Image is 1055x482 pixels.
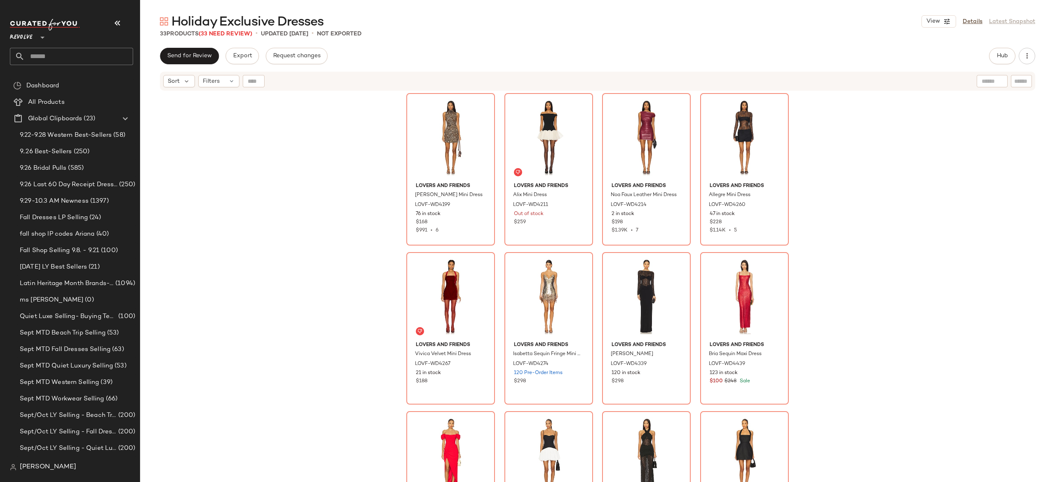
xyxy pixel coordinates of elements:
span: [PERSON_NAME] Mini Dress [415,192,483,199]
img: cfy_white_logo.C9jOOHJF.svg [10,19,80,30]
span: LOVF-WD4214 [611,201,647,209]
span: (250) [72,147,90,157]
span: Lovers and Friends [514,342,584,349]
img: LOVF-WD4274_V1.jpg [507,255,590,338]
span: fall shop lP codes Ariana [20,229,95,239]
span: (100) [117,312,135,321]
span: (63) [110,345,124,354]
img: svg%3e [13,82,21,90]
span: (1397) [89,197,109,206]
span: Lovers and Friends [514,183,584,190]
img: LOVF-WD4339_V1.jpg [605,255,688,338]
span: (200) [117,411,135,420]
img: LOVF-WD4260_V1.jpg [703,96,786,179]
p: Not Exported [317,30,361,38]
button: Send for Review [160,48,219,64]
span: (53) [113,361,127,371]
span: (40) [95,229,109,239]
span: 7 [636,228,638,233]
span: 76 in stock [416,211,441,218]
span: $228 [710,219,722,226]
img: LOVF-WD4214_V1.jpg [605,96,688,179]
span: • [628,228,636,233]
span: Lovers and Friends [612,342,681,349]
span: [PERSON_NAME] [20,462,76,472]
span: Export [232,53,252,59]
span: 9.22-9.28 Western Best-Sellers [20,131,112,140]
span: LOVF-WD4267 [415,360,450,368]
span: (53) [105,328,119,338]
span: Sept/Oct LY Selling - Beach Trip [20,411,117,420]
span: Sept MTD Fall Dresses Selling [20,345,110,354]
span: Vivica Velvet Mini Dress [415,351,471,358]
span: (200) [117,427,135,437]
span: $298 [612,378,624,385]
span: • [726,228,734,233]
div: Products [160,30,252,38]
span: (100) [99,246,118,255]
span: 21 in stock [416,370,441,377]
span: • [256,29,258,39]
span: (39) [99,378,113,387]
span: Bria Sequin Maxi Dress [709,351,762,358]
span: 120 Pre-Order Items [514,370,563,377]
span: 9..26 Best-Sellers [20,147,72,157]
span: (585) [66,164,84,173]
button: Export [225,48,259,64]
span: (21) [87,262,100,272]
span: • [427,228,436,233]
span: (33 Need Review) [199,31,252,37]
span: Sept/Oct LY Selling - Quiet Luxe [20,444,117,453]
img: svg%3e [10,464,16,470]
span: $259 [514,219,526,226]
button: Request changes [266,48,328,64]
span: Lovers and Friends [612,183,681,190]
span: Sept MTD Western Selling [20,378,99,387]
span: $248 [724,378,736,385]
span: Sept MTD Workwear Selling [20,394,104,404]
span: Holiday Exclusive Dresses [171,14,324,30]
span: Lovers and Friends [416,342,485,349]
span: LOVF-WD4339 [611,360,647,368]
span: Latin Heritage Month Brands- DO NOT DELETE [20,279,114,288]
span: (24) [88,213,101,222]
span: 47 in stock [710,211,735,218]
span: LOVF-WD4199 [415,201,450,209]
span: 2 in stock [612,211,634,218]
span: ms [PERSON_NAME] [20,295,83,305]
span: Hub [996,53,1008,59]
span: Allegre Mini Dress [709,192,750,199]
span: Send for Review [167,53,212,59]
span: Sept MTD Quiet Luxury Selling [20,361,113,371]
span: Isabetta Sequin Fringe Mini Dress [513,351,583,358]
img: LOVF-WD4267_V1.jpg [409,255,492,338]
span: 9.26 Last 60 Day Receipt Dresses Selling [20,180,117,190]
button: Hub [989,48,1015,64]
span: $168 [416,219,427,226]
span: Fall Shop Selling 9.8. - 9.21 [20,246,99,255]
span: LOVF-WD4260 [709,201,746,209]
span: LOVF-WD4211 [513,201,548,209]
span: (0) [83,295,94,305]
button: View [921,15,956,28]
span: $1.39K [612,228,628,233]
span: $1.14K [710,228,726,233]
span: 9.29-10.3 AM Newness [20,197,89,206]
span: Lovers and Friends [710,183,779,190]
span: • [312,29,314,39]
span: 5 [734,228,737,233]
img: svg%3e [417,329,422,334]
span: Dashboard [26,81,59,91]
span: (58) [112,131,125,140]
span: 120 in stock [612,370,640,377]
span: LOVF-WD4274 [513,360,549,368]
span: Request changes [273,53,321,59]
p: updated [DATE] [261,30,308,38]
span: Noa Faux Leather Mini Dress [611,192,677,199]
span: Lovers and Friends [710,342,779,349]
span: Sept MTD Beach Trip Selling [20,328,105,338]
span: LOVF-WD4439 [709,360,745,368]
span: Global Clipboards [28,114,82,124]
span: Filters [203,77,220,86]
span: Revolve [10,28,33,43]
